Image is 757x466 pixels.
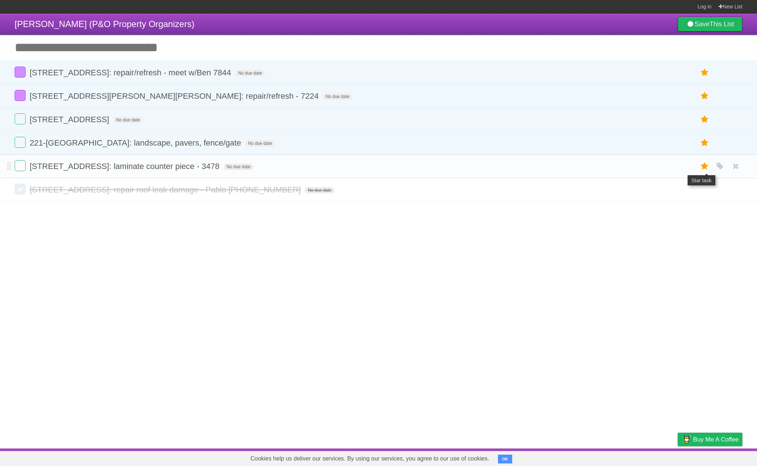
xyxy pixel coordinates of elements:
span: No due date [224,164,253,170]
label: Star task [698,160,712,172]
span: No due date [323,93,352,100]
label: Star task [698,90,712,102]
label: Done [15,137,26,148]
label: Done [15,160,26,171]
label: Done [15,90,26,101]
a: About [581,450,596,464]
a: Buy me a coffee [678,433,742,446]
span: 221-[GEOGRAPHIC_DATA]: landscape, pavers, fence/gate [30,138,243,147]
a: Suggest a feature [696,450,742,464]
span: No due date [245,140,275,147]
span: No due date [305,187,334,193]
label: Star task [698,137,712,149]
button: OK [498,455,512,463]
span: [PERSON_NAME] (P&O Property Organizers) [15,19,194,29]
label: Done [15,184,26,195]
label: Star task [698,113,712,125]
span: [STREET_ADDRESS] [30,115,111,124]
span: Buy me a coffee [693,433,739,446]
label: Star task [698,67,712,79]
span: No due date [113,117,143,123]
span: [STREET_ADDRESS]: repair roof leak damage - Pablo [PHONE_NUMBER] [30,185,303,194]
a: Terms [643,450,659,464]
span: [STREET_ADDRESS][PERSON_NAME][PERSON_NAME]: repair/refresh - 7224 [30,91,320,101]
span: [STREET_ADDRESS]: laminate counter piece - 3478 [30,162,221,171]
label: Done [15,113,26,124]
img: Buy me a coffee [681,433,691,446]
span: Cookies help us deliver our services. By using our services, you agree to our use of cookies. [243,451,497,466]
label: Done [15,67,26,78]
a: Developers [605,450,634,464]
b: This List [710,20,734,28]
span: [STREET_ADDRESS]: repair/refresh - meet w/Ben 7844 [30,68,233,77]
a: Privacy [668,450,687,464]
a: SaveThis List [678,17,742,31]
span: No due date [235,70,265,76]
